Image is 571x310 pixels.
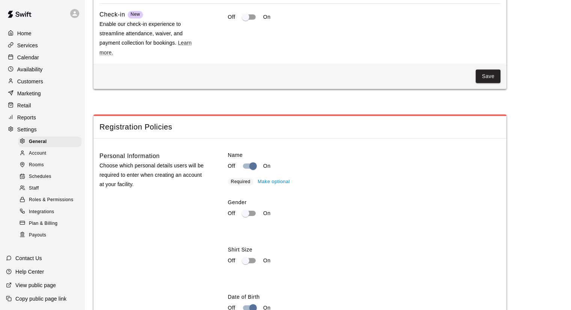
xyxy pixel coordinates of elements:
span: New [131,12,140,17]
p: Off [228,209,235,217]
p: Reports [17,114,36,121]
div: Rooms [18,160,81,170]
a: Home [6,28,78,39]
div: Plan & Billing [18,218,81,229]
p: View public page [15,281,56,289]
a: Staff [18,183,84,194]
a: Settings [6,124,78,135]
span: Payouts [29,232,46,239]
p: Copy public page link [15,295,66,302]
p: Customers [17,78,43,85]
p: Off [228,162,235,170]
a: Account [18,147,84,159]
span: Required [231,179,250,184]
div: Integrations [18,207,81,217]
p: On [263,162,271,170]
a: Learn more. [99,40,191,55]
span: General [29,138,47,146]
a: Rooms [18,160,84,171]
p: Off [228,13,235,21]
div: Account [18,148,81,159]
div: Roles & Permissions [18,195,81,205]
label: Name [228,151,500,159]
p: Help Center [15,268,44,275]
span: Account [29,150,46,157]
div: Schedules [18,172,81,182]
div: Payouts [18,230,81,241]
p: Retail [17,102,31,109]
a: Calendar [6,52,78,63]
p: Services [17,42,38,49]
span: Registration Policies [99,122,500,132]
p: Settings [17,126,37,133]
a: Schedules [18,171,84,183]
p: On [263,257,271,265]
label: Shirt Size [228,246,500,253]
h6: Check-in [99,10,125,20]
p: Availability [17,66,43,73]
span: Roles & Permissions [29,196,73,204]
span: Integrations [29,208,54,216]
a: Services [6,40,78,51]
label: Gender [228,199,500,206]
a: Plan & Billing [18,218,84,229]
p: Home [17,30,32,37]
p: On [263,209,271,217]
button: Save [476,69,500,83]
h6: Personal Information [99,151,160,161]
a: Payouts [18,229,84,241]
div: Staff [18,183,81,194]
a: Reports [6,112,78,123]
a: Roles & Permissions [18,194,84,206]
a: Retail [6,100,78,111]
p: Marketing [17,90,41,97]
span: Plan & Billing [29,220,57,227]
p: Enable our check-in experience to streamline attendance, waiver, and payment collection for booki... [99,20,204,57]
p: Off [228,257,235,265]
a: General [18,136,84,147]
span: Staff [29,185,39,192]
a: Marketing [6,88,78,99]
p: Calendar [17,54,39,61]
p: Choose which personal details users will be required to enter when creating an account at your fa... [99,161,204,190]
div: General [18,137,81,147]
p: On [263,13,271,21]
a: Availability [6,64,78,75]
span: Schedules [29,173,51,181]
a: Customers [6,76,78,87]
p: Contact Us [15,254,42,262]
span: Rooms [29,161,44,169]
button: Make optional [256,176,292,188]
a: Integrations [18,206,84,218]
label: Date of Birth [228,293,500,301]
